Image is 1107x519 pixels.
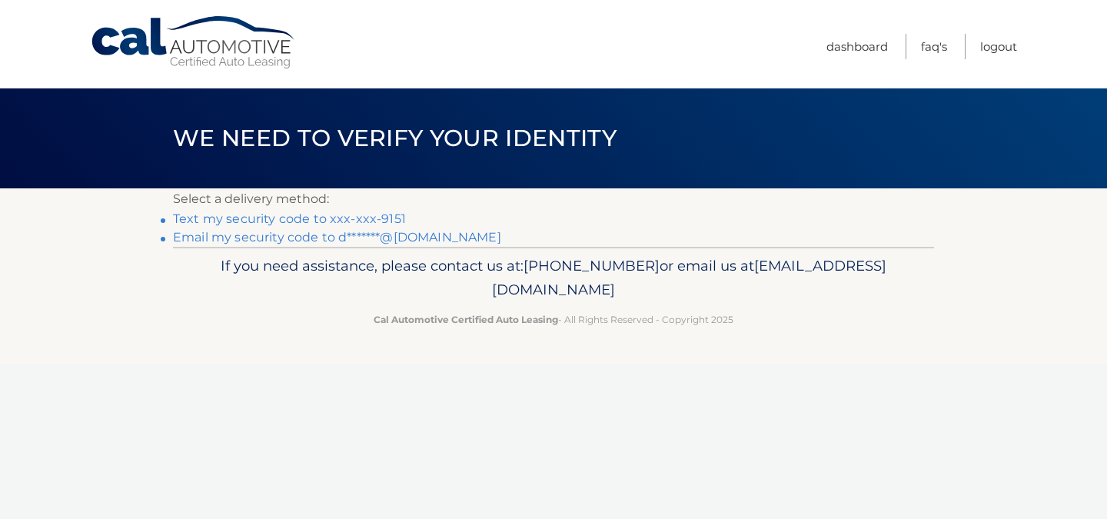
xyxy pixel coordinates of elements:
[183,311,924,328] p: - All Rights Reserved - Copyright 2025
[173,124,617,152] span: We need to verify your identity
[374,314,558,325] strong: Cal Automotive Certified Auto Leasing
[980,34,1017,59] a: Logout
[921,34,947,59] a: FAQ's
[173,230,501,245] a: Email my security code to d*******@[DOMAIN_NAME]
[173,188,934,210] p: Select a delivery method:
[173,211,406,226] a: Text my security code to xxx-xxx-9151
[524,257,660,274] span: [PHONE_NUMBER]
[183,254,924,303] p: If you need assistance, please contact us at: or email us at
[90,15,298,70] a: Cal Automotive
[826,34,888,59] a: Dashboard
